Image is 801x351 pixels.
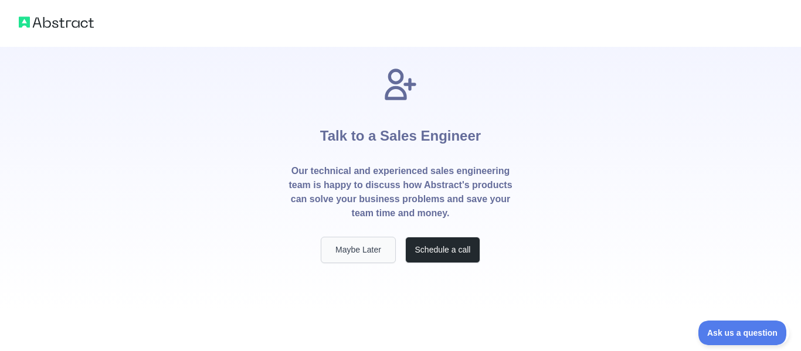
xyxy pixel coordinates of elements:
[320,103,481,164] h1: Talk to a Sales Engineer
[19,14,94,30] img: Abstract logo
[288,164,513,220] p: Our technical and experienced sales engineering team is happy to discuss how Abstract's products ...
[698,321,789,345] iframe: Toggle Customer Support
[321,237,396,263] button: Maybe Later
[405,237,480,263] button: Schedule a call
